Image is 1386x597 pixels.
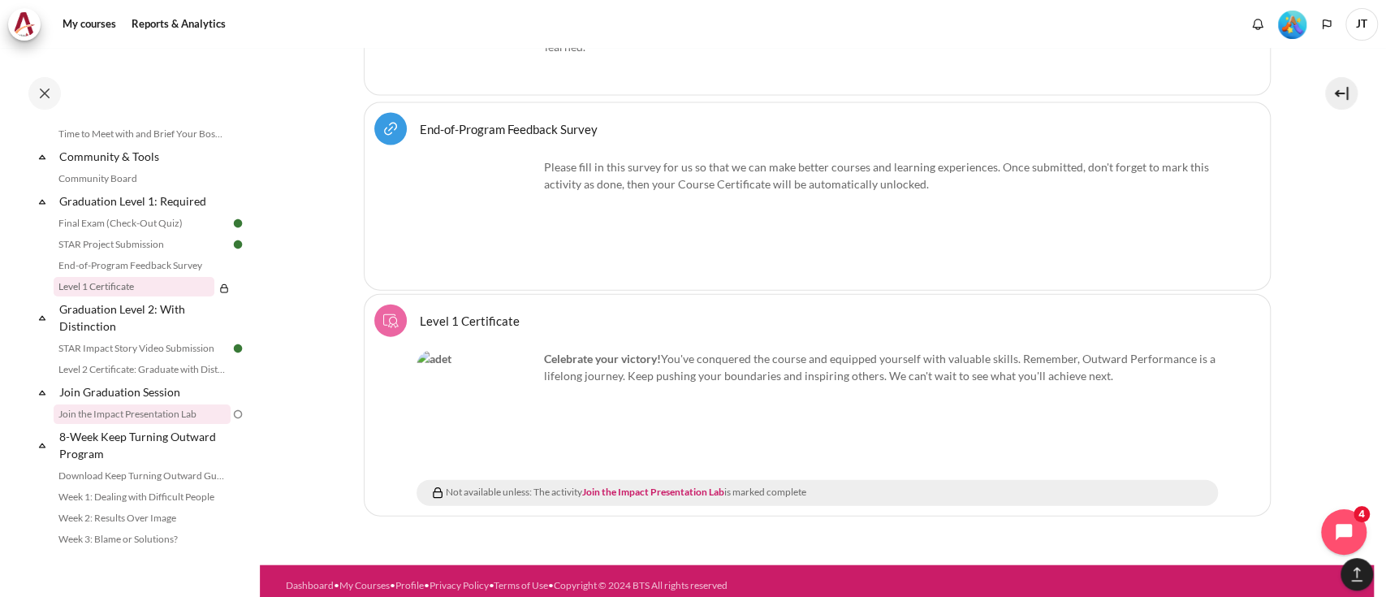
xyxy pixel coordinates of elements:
[381,311,400,331] img: Course certificate icon
[54,530,231,549] a: Week 3: Blame or Solutions?
[420,314,520,328] span: Level 1 Certificate
[57,8,122,41] a: My courses
[54,360,231,379] a: Level 2 Certificate: Graduate with Distinction
[1341,558,1373,591] button: [[backtotopbutton]]
[13,12,36,37] img: Architeck
[339,579,390,591] a: My Courses
[54,508,231,528] a: Week 2: Results Over Image
[1315,12,1339,37] button: Languages
[1345,8,1378,41] span: JT
[54,256,231,275] a: End-of-Program Feedback Survey
[231,216,245,231] img: Done
[54,487,231,507] a: Week 1: Dealing with Difficult People
[286,578,873,593] div: • • • • •
[494,579,548,591] a: Terms of Use
[231,341,245,356] img: Done
[126,8,231,41] a: Reports & Analytics
[231,237,245,252] img: Done
[430,485,1213,501] div: Not available unless: The activity is marked complete
[34,384,50,400] span: Collapse
[430,579,489,591] a: Privacy Policy
[57,298,231,337] a: Graduation Level 2: With Distinction
[34,193,50,210] span: Collapse
[57,426,231,465] a: 8-Week Keep Turning Outward Program
[54,169,231,188] a: Community Board
[1345,8,1378,41] a: User menu
[54,124,231,144] a: Time to Meet with and Brief Your Boss #2
[231,407,245,422] img: To do
[54,214,231,233] a: Final Exam (Check-Out Quiz)
[54,466,231,486] a: Download Keep Turning Outward Guide
[417,350,538,472] img: adet
[54,339,231,358] a: STAR Impact Story Video Submission
[54,404,231,424] a: Join the Impact Presentation Lab
[417,350,1218,384] div: You've conquered the course and equipped yourself with valuable skills. Remember, Outward Perform...
[57,145,231,167] a: Community & Tools
[554,579,728,591] a: Copyright © 2024 BTS All rights reserved
[57,190,231,212] a: Graduation Level 1: Required
[34,149,50,165] span: Collapse
[1246,12,1270,37] div: Show notification window with no new notifications
[582,486,724,498] a: Join the Impact Presentation Lab
[420,121,598,136] a: End-of-Program Feedback Survey
[57,381,231,403] a: Join Graduation Session
[395,579,424,591] a: Profile
[54,235,231,254] a: STAR Project Submission
[1278,9,1306,39] div: Level #5
[8,8,49,41] a: Architeck Architeck
[1278,11,1306,39] img: Level #5
[1272,9,1313,39] a: Level #5
[34,309,50,326] span: Collapse
[54,551,231,570] a: Game Drop 1: Crossword
[286,579,334,591] a: Dashboard
[417,158,1218,193] p: Please fill in this survey for us so that we can make better courses and learning experiences. On...
[544,352,661,366] strong: Celebrate your victory!
[417,158,538,280] img: df
[34,437,50,453] span: Collapse
[54,277,214,296] a: Level 1 Certificate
